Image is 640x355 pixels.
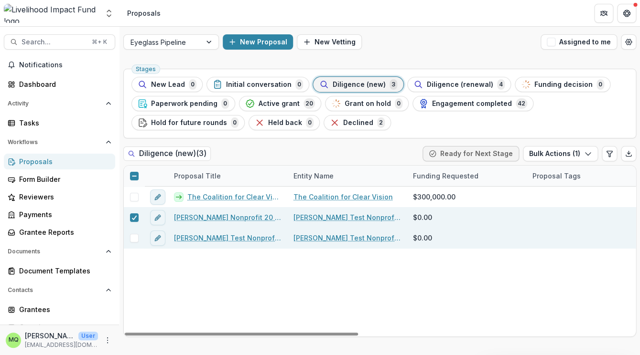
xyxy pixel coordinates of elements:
[268,119,302,127] span: Held back
[22,38,86,46] span: Search...
[412,96,533,111] button: Engagement completed42
[407,166,527,186] div: Funding Requested
[621,146,636,161] button: Export table data
[19,192,108,202] div: Reviewers
[249,115,320,130] button: Held back0
[4,135,115,150] button: Open Workflows
[4,302,115,317] a: Grantees
[293,192,393,202] a: The Coalition for Clear Vision
[432,100,512,108] span: Engagement completed
[187,192,282,202] a: The Coalition for Clear Vision - 2025 Grant
[174,212,282,222] a: [PERSON_NAME] Nonprofit 20 - 2025 - New Lead
[407,171,484,181] div: Funding Requested
[25,341,98,349] p: [EMAIL_ADDRESS][DOMAIN_NAME]
[221,98,229,109] span: 0
[413,233,432,243] span: $0.00
[621,34,636,50] button: Open table manager
[127,8,161,18] div: Proposals
[297,34,362,50] button: New Vetting
[4,244,115,259] button: Open Documents
[19,209,108,219] div: Payments
[19,118,108,128] div: Tasks
[390,79,397,90] span: 3
[304,98,315,109] span: 20
[343,119,373,127] span: Declined
[259,100,300,108] span: Active grant
[4,282,115,298] button: Open Contacts
[4,4,98,23] img: Livelihood Impact Fund logo
[523,146,598,161] button: Bulk Actions (1)
[231,117,239,128] span: 0
[4,263,115,279] a: Document Templates
[19,157,108,167] div: Proposals
[168,171,227,181] div: Proposal Title
[102,4,116,23] button: Open entity switcher
[9,337,19,343] div: Maica Quitain
[541,34,617,50] button: Assigned to me
[168,166,288,186] div: Proposal Title
[150,230,165,246] button: edit
[617,4,636,23] button: Get Help
[123,146,211,160] h2: Diligence (new) ( 3 )
[293,233,401,243] a: [PERSON_NAME] Test Nonprofit 9
[174,233,282,243] a: [PERSON_NAME] Test Nonprofit 9 - 2025 - New Lead
[413,212,432,222] span: $0.00
[19,79,108,89] div: Dashboard
[4,96,115,111] button: Open Activity
[413,192,456,202] span: $300,000.00
[151,119,227,127] span: Hold for future rounds
[594,4,613,23] button: Partners
[239,96,321,111] button: Active grant20
[4,189,115,205] a: Reviewers
[8,287,102,293] span: Contacts
[19,227,108,237] div: Grantee Reports
[325,96,409,111] button: Grant on hold0
[534,81,593,89] span: Funding decision
[324,115,391,130] button: Declined2
[131,96,235,111] button: Paperwork pending0
[131,115,245,130] button: Hold for future rounds0
[516,98,527,109] span: 42
[19,266,108,276] div: Document Templates
[150,210,165,225] button: edit
[151,100,217,108] span: Paperwork pending
[345,100,391,108] span: Grant on hold
[407,77,511,92] button: Diligence (renewal)4
[4,319,115,335] a: Constituents
[151,81,185,89] span: New Lead
[206,77,309,92] button: Initial conversation0
[19,61,111,69] span: Notifications
[313,77,403,92] button: Diligence (new)3
[8,100,102,107] span: Activity
[102,334,113,346] button: More
[123,6,164,20] nav: breadcrumb
[4,57,115,73] button: Notifications
[4,34,115,50] button: Search...
[8,248,102,255] span: Documents
[131,77,203,92] button: New Lead0
[19,304,108,314] div: Grantees
[295,79,303,90] span: 0
[223,34,293,50] button: New Proposal
[293,212,401,222] a: [PERSON_NAME] Test Nonprofit 20
[395,98,402,109] span: 0
[4,115,115,131] a: Tasks
[25,331,75,341] p: [PERSON_NAME]
[515,77,610,92] button: Funding decision0
[288,166,407,186] div: Entity Name
[497,79,505,90] span: 4
[90,37,109,47] div: ⌘ + K
[226,81,292,89] span: Initial conversation
[4,171,115,187] a: Form Builder
[377,117,385,128] span: 2
[602,146,617,161] button: Edit table settings
[8,139,102,146] span: Workflows
[333,81,386,89] span: Diligence (new)
[78,332,98,340] p: User
[4,154,115,169] a: Proposals
[423,146,519,161] button: Ready for Next Stage
[4,224,115,240] a: Grantee Reports
[527,171,586,181] div: Proposal Tags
